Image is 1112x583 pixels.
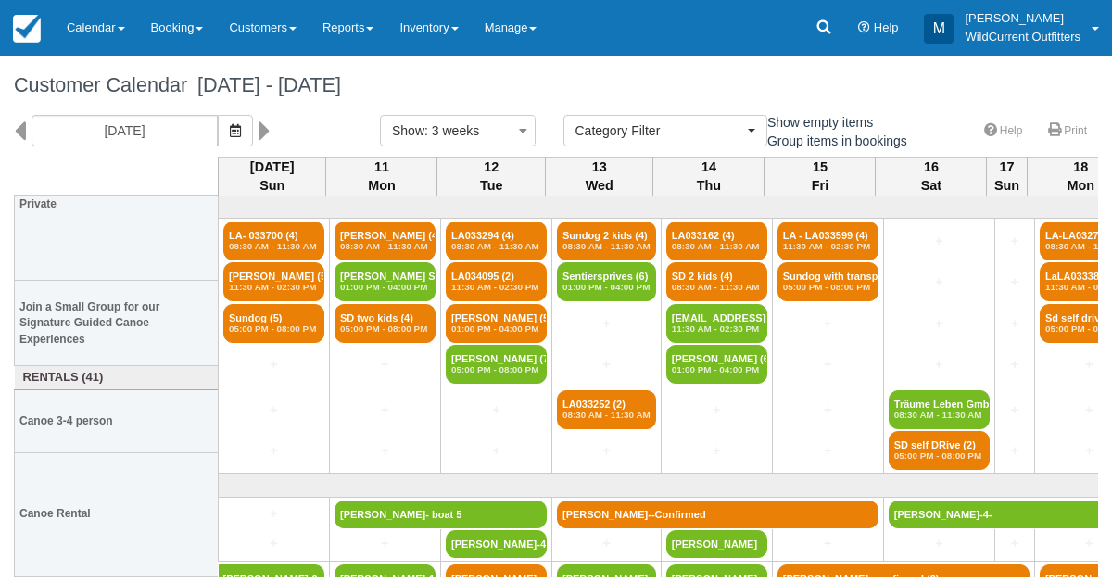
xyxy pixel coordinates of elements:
a: + [557,534,656,553]
th: 16 Sat [876,157,987,196]
em: 08:30 AM - 11:30 AM [672,241,762,252]
a: + [1000,232,1030,251]
a: + [1000,441,1030,461]
em: 08:30 AM - 11:30 AM [229,241,319,252]
a: + [223,441,324,461]
a: [PERSON_NAME] [666,530,767,558]
a: + [335,355,436,374]
a: SD two kids (4)05:00 PM - 08:00 PM [335,304,436,343]
a: LA- 033700 (4)08:30 AM - 11:30 AM [223,222,324,260]
em: 08:30 AM - 11:30 AM [562,241,651,252]
a: + [223,534,324,553]
em: 01:00 PM - 04:00 PM [562,282,651,293]
a: + [223,504,324,524]
a: + [1000,400,1030,420]
span: [DATE] - [DATE] [187,73,341,96]
button: Category Filter [563,115,767,146]
th: 12 Tue [437,157,546,196]
a: + [446,400,547,420]
th: 14 Thu [653,157,764,196]
em: 05:00 PM - 08:00 PM [894,450,984,462]
a: + [889,355,990,374]
a: Sundog 2 kids (4)08:30 AM - 11:30 AM [557,222,656,260]
a: [PERSON_NAME] (6)01:00 PM - 04:00 PM [666,345,767,384]
a: [PERSON_NAME] Soughikan (2)01:00 PM - 04:00 PM [335,262,436,301]
em: 01:00 PM - 04:00 PM [672,364,762,375]
a: + [889,534,990,553]
a: [PERSON_NAME]- boat 5 [335,501,547,528]
a: Print [1037,118,1098,145]
i: Help [858,22,870,34]
label: Group items in bookings [746,127,919,155]
a: SD self DRive (2)05:00 PM - 08:00 PM [889,431,990,470]
div: M [924,14,954,44]
a: Sentiersprives (6)01:00 PM - 04:00 PM [557,262,656,301]
a: + [666,400,767,420]
p: [PERSON_NAME] [965,9,1080,28]
th: Canoe Rental [15,452,219,576]
th: 13 Wed [546,157,653,196]
a: [PERSON_NAME] (4)08:30 AM - 11:30 AM [335,222,436,260]
a: + [335,441,436,461]
a: + [557,314,656,334]
em: 11:30 AM - 02:30 PM [451,282,541,293]
p: WildCurrent Outfitters [965,28,1080,46]
span: Category Filter [575,121,743,140]
a: + [557,441,656,461]
em: 05:00 PM - 08:00 PM [340,323,430,335]
span: Help [874,20,899,34]
em: 08:30 AM - 11:30 AM [451,241,541,252]
a: + [777,314,878,334]
h1: Customer Calendar [14,74,1098,96]
button: Show: 3 weeks [380,115,536,146]
a: LA - LA033599 (4)11:30 AM - 02:30 PM [777,222,878,260]
th: 17 Sun [987,157,1027,196]
a: LA033162 (4)08:30 AM - 11:30 AM [666,222,767,260]
em: 01:00 PM - 04:00 PM [340,282,430,293]
em: 11:30 AM - 02:30 PM [783,241,873,252]
span: : 3 weeks [424,123,479,138]
th: Signature Canoe Experience- Private [15,113,219,281]
a: LA033294 (4)08:30 AM - 11:30 AM [446,222,547,260]
a: + [777,400,878,420]
a: [PERSON_NAME]--Confirmed [557,501,878,528]
a: LA034095 (2)11:30 AM - 02:30 PM [446,262,547,301]
label: Show empty items [746,108,885,136]
a: + [889,272,990,292]
a: + [1000,534,1030,553]
a: [PERSON_NAME] (5)01:00 PM - 04:00 PM [446,304,547,343]
a: + [777,534,878,553]
a: LA033252 (2)08:30 AM - 11:30 AM [557,390,656,429]
a: Rentals (41) [19,369,214,387]
th: 11 Mon [326,157,437,196]
a: + [335,534,436,553]
em: 05:00 PM - 08:00 PM [229,323,319,335]
a: Träume Leben GmbH - (2)08:30 AM - 11:30 AM [889,390,990,429]
a: + [1000,355,1030,374]
a: + [777,441,878,461]
a: Sundog (5)05:00 PM - 08:00 PM [223,304,324,343]
em: 08:30 AM - 11:30 AM [562,410,651,421]
em: 08:30 AM - 11:30 AM [672,282,762,293]
th: Canoe 3-4 person [15,389,219,452]
a: + [1000,314,1030,334]
a: + [557,355,656,374]
a: [EMAIL_ADDRESS][DOMAIN_NAME] (2)11:30 AM - 02:30 PM [666,304,767,343]
th: [DATE] Sun [219,157,326,196]
a: SD 2 kids (4)08:30 AM - 11:30 AM [666,262,767,301]
em: 11:30 AM - 02:30 PM [229,282,319,293]
a: + [889,314,990,334]
a: Sundog with transpor (4)05:00 PM - 08:00 PM [777,262,878,301]
span: Group items in bookings [746,133,922,146]
a: + [889,232,990,251]
img: checkfront-main-nav-mini-logo.png [13,15,41,43]
em: 11:30 AM - 02:30 PM [672,323,762,335]
a: [PERSON_NAME] (5)11:30 AM - 02:30 PM [223,262,324,301]
a: + [446,441,547,461]
em: 01:00 PM - 04:00 PM [451,323,541,335]
a: + [335,400,436,420]
a: + [777,355,878,374]
em: 05:00 PM - 08:00 PM [783,282,873,293]
span: Show empty items [746,115,888,128]
a: + [1000,272,1030,292]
